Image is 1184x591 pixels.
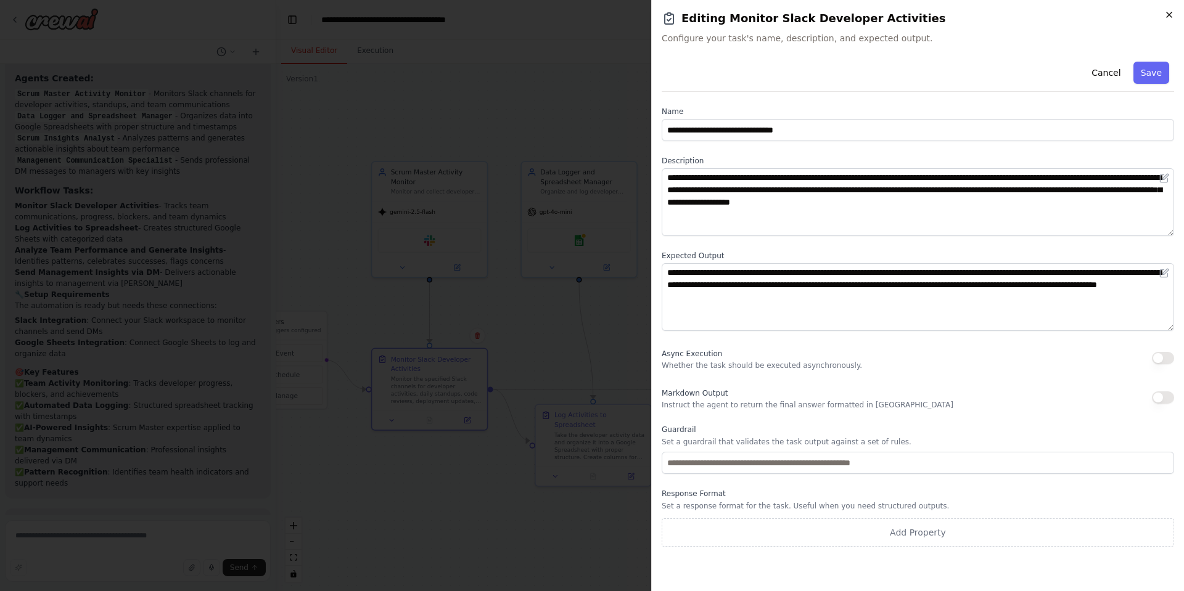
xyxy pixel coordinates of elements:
button: Cancel [1084,62,1128,84]
label: Response Format [662,489,1174,499]
button: Open in editor [1157,171,1172,185]
button: Add Property [662,518,1174,547]
button: Save [1133,62,1169,84]
span: Markdown Output [662,389,728,397]
p: Whether the task should be executed asynchronously. [662,361,862,370]
label: Name [662,107,1174,116]
h2: Editing Monitor Slack Developer Activities [662,10,1174,27]
span: Async Execution [662,349,722,358]
label: Guardrail [662,425,1174,434]
label: Expected Output [662,251,1174,261]
p: Set a response format for the task. Useful when you need structured outputs. [662,501,1174,511]
label: Description [662,156,1174,166]
p: Set a guardrail that validates the task output against a set of rules. [662,437,1174,447]
button: Open in editor [1157,266,1172,280]
span: Configure your task's name, description, and expected output. [662,32,1174,44]
p: Instruct the agent to return the final answer formatted in [GEOGRAPHIC_DATA] [662,400,953,410]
